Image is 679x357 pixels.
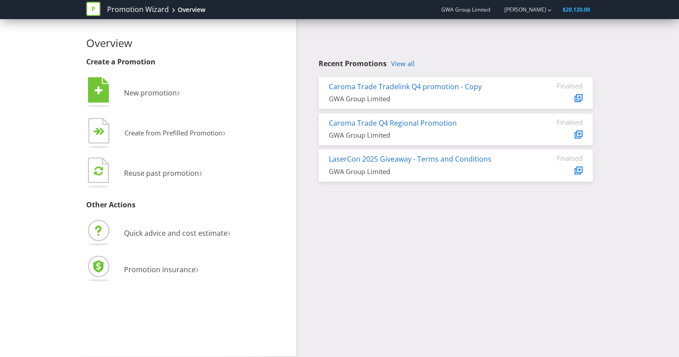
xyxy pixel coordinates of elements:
[124,228,228,238] span: Quick advice and cost estimate
[99,127,105,136] tspan: 
[178,5,205,14] div: Overview
[529,154,583,162] div: Finalised
[319,59,387,68] span: Recent Promotions
[223,125,226,139] span: ›
[95,86,103,95] tspan: 
[124,88,177,98] span: New promotion
[86,116,226,151] button: Create from Prefilled Promotion›
[329,82,482,91] a: Caroma Trade Tradelink Q4 promotion - Copy
[228,225,231,239] span: ›
[86,265,199,274] a: Promotion insurance›
[86,201,290,209] h3: Other Actions
[563,6,590,13] span: $20,120.00
[495,6,546,13] a: [PERSON_NAME]
[177,84,180,99] span: ›
[124,128,223,137] span: Create from Prefilled Promotion
[529,82,583,90] div: Finalised
[529,118,583,126] div: Finalised
[329,118,457,128] a: Caroma Trade Q4 Regional Promotion
[196,261,199,276] span: ›
[329,167,516,176] div: GWA Group Limited
[391,60,415,67] a: View all
[86,58,290,66] h3: Create a Promotion
[124,265,196,274] span: Promotion insurance
[86,37,290,49] h2: Overview
[329,131,516,140] div: GWA Group Limited
[329,154,491,164] a: LaserCon 2025 Giveaway - Terms and Conditions
[94,166,103,176] tspan: 
[86,228,231,238] a: Quick advice and cost estimate›
[329,94,516,103] div: GWA Group Limited
[107,4,169,15] a: Promotion Wizard
[441,6,490,13] span: GWA Group Limited
[124,168,199,178] span: Reuse past promotion
[199,165,202,179] span: ›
